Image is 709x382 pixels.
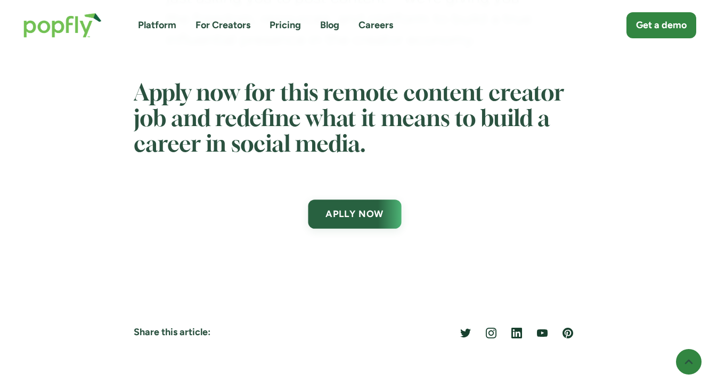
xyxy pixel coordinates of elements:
[320,19,339,32] a: Blog
[134,272,575,285] p: ‍
[195,19,250,32] a: For Creators
[134,158,575,171] p: ‍
[13,2,112,48] a: home
[626,12,696,38] a: Get a demo
[636,19,687,32] div: Get a demo
[270,19,301,32] a: Pricing
[358,19,393,32] a: Careers
[134,299,575,312] p: ‍
[138,19,176,32] a: Platform
[134,245,575,259] p: ‍
[134,81,575,159] h2: Apply now for this remote content creator job and redefine what it means to build a career in soc...
[134,326,348,339] h5: Share this article:
[308,200,401,229] a: APLLY NOW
